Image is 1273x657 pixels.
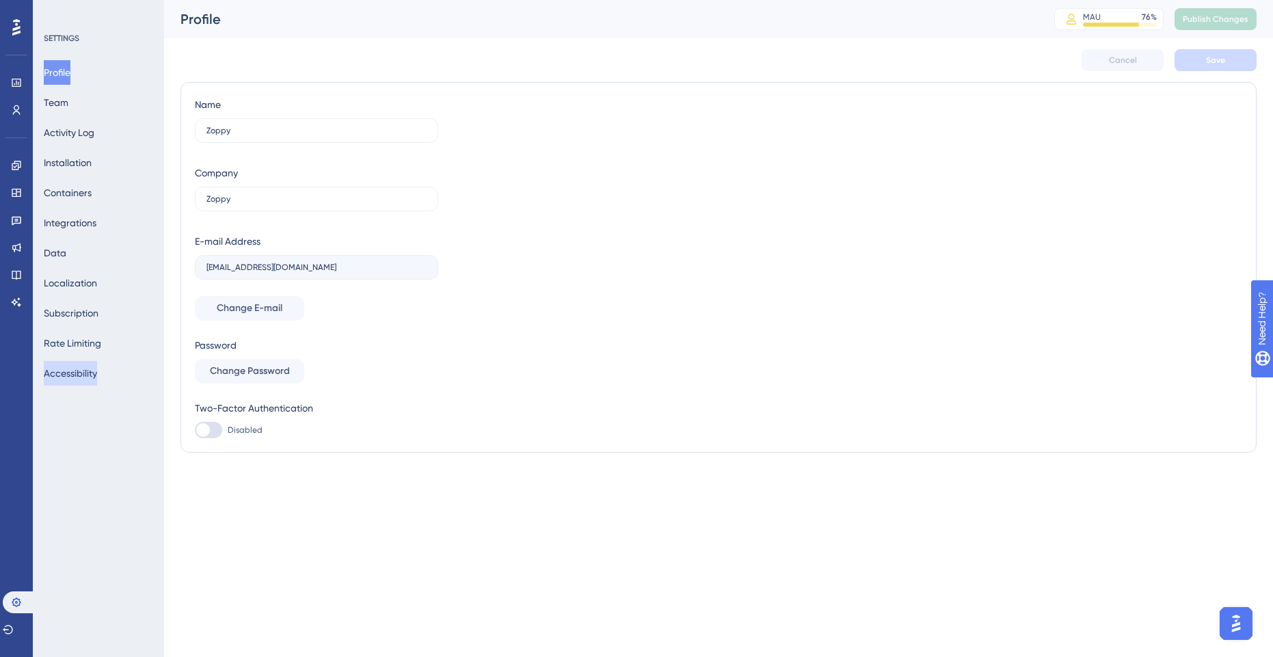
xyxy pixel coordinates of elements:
span: Publish Changes [1183,14,1248,25]
div: 76 % [1142,12,1157,23]
button: Publish Changes [1175,8,1257,30]
button: Localization [44,271,97,295]
button: Rate Limiting [44,331,101,356]
span: Need Help? [32,3,85,20]
button: Change E-mail [195,296,304,321]
div: Company [195,165,238,181]
button: Data [44,241,66,265]
div: MAU [1083,12,1101,23]
div: E-mail Address [195,233,260,250]
input: Name Surname [206,126,427,135]
button: Profile [44,60,70,85]
button: Activity Log [44,120,94,145]
span: Disabled [228,425,263,435]
button: Installation [44,150,92,175]
button: Save [1175,49,1257,71]
div: SETTINGS [44,33,155,44]
span: Change E-mail [217,300,282,317]
div: Two-Factor Authentication [195,400,438,416]
div: Password [195,337,438,353]
iframe: UserGuiding AI Assistant Launcher [1216,603,1257,644]
button: Subscription [44,301,98,325]
button: Integrations [44,211,96,235]
button: Cancel [1082,49,1164,71]
button: Accessibility [44,361,97,386]
span: Change Password [210,363,290,379]
span: Save [1206,55,1225,66]
div: Name [195,96,221,113]
button: Containers [44,180,92,205]
input: E-mail Address [206,263,427,272]
button: Change Password [195,359,304,384]
button: Team [44,90,68,115]
div: Profile [180,10,1020,29]
span: Cancel [1109,55,1137,66]
input: Company Name [206,194,427,204]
